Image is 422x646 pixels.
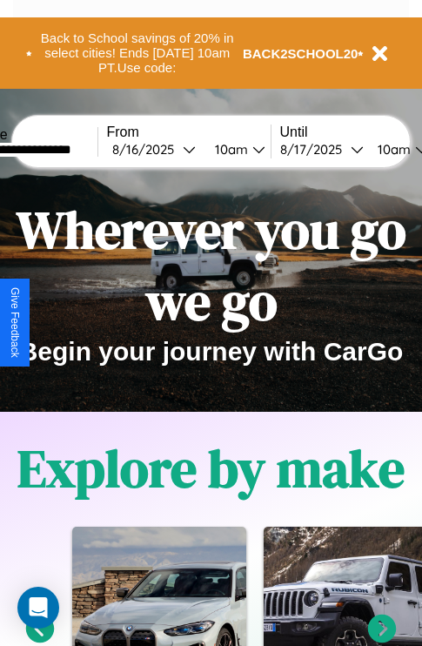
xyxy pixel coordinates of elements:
[112,141,183,158] div: 8 / 16 / 2025
[107,140,201,158] button: 8/16/2025
[201,140,271,158] button: 10am
[32,26,243,80] button: Back to School savings of 20% in select cities! Ends [DATE] 10am PT.Use code:
[17,587,59,629] div: Open Intercom Messenger
[107,124,271,140] label: From
[206,141,252,158] div: 10am
[9,287,21,358] div: Give Feedback
[17,433,405,504] h1: Explore by make
[280,141,351,158] div: 8 / 17 / 2025
[243,46,358,61] b: BACK2SCHOOL20
[369,141,415,158] div: 10am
